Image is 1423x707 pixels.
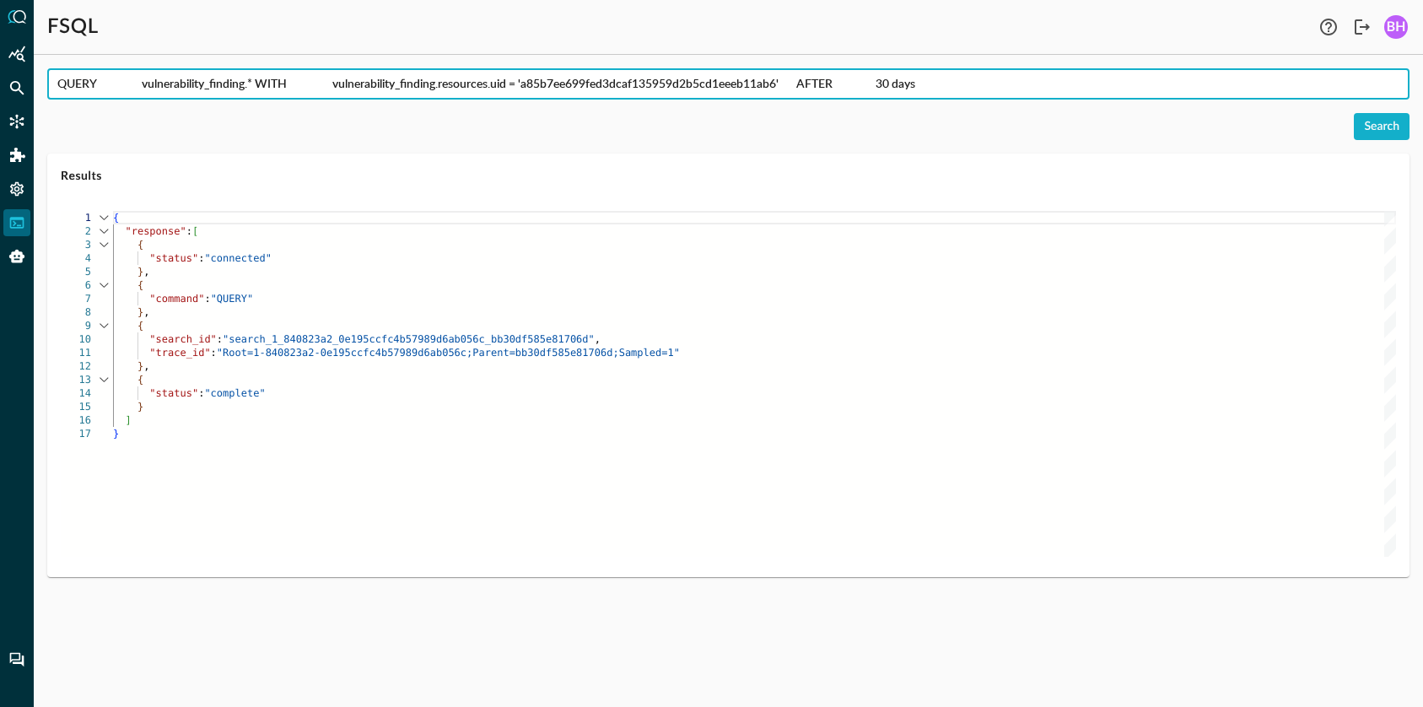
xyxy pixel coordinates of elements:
[204,252,271,264] span: "connected"
[61,251,91,265] div: 4
[3,209,30,236] div: FSQL
[595,333,601,345] span: ,
[217,347,521,359] span: "Root=1-840823a2-0e195ccfc4b57989d6ab056c;Parent=b
[211,293,254,305] span: "QUERY"
[61,292,91,305] div: 7
[137,239,143,251] span: {
[93,319,115,332] div: Click to collapse the range.
[192,225,198,237] span: [
[3,175,30,202] div: Settings
[93,238,115,251] div: Click to collapse the range.
[61,373,91,386] div: 13
[149,387,198,399] span: "status"
[93,278,115,292] div: Click to collapse the range.
[125,225,186,237] span: "response"
[125,414,131,426] span: ]
[93,373,115,386] div: Click to collapse the range.
[1315,13,1342,40] button: Help
[61,332,91,346] div: 10
[113,428,119,440] span: }
[3,243,30,270] div: Query Agent
[47,13,99,40] h1: FSQL
[61,346,91,359] div: 11
[1384,15,1408,39] div: BH
[61,305,91,319] div: 8
[57,68,1410,100] input: Enter FSQL Search
[1364,116,1399,138] div: Search
[61,224,91,238] div: 2
[61,278,91,292] div: 6
[61,359,91,373] div: 12
[137,374,143,386] span: {
[186,225,192,237] span: :
[204,387,265,399] span: "complete"
[61,427,91,440] div: 17
[521,347,680,359] span: b30df585e81706d;Sampled=1"
[137,306,143,318] span: }
[211,347,217,359] span: :
[149,293,204,305] span: "command"
[137,320,143,332] span: {
[143,360,149,372] span: ,
[4,142,31,169] div: Addons
[61,319,91,332] div: 9
[198,252,204,264] span: :
[93,224,115,238] div: Click to collapse the range.
[3,108,30,135] div: Connectors
[143,266,149,278] span: ,
[61,386,91,400] div: 14
[61,167,1396,184] span: Results
[149,347,210,359] span: "trace_id"
[137,360,143,372] span: }
[113,212,119,224] span: {
[198,387,204,399] span: :
[137,401,143,413] span: }
[61,211,91,224] div: 1
[149,252,198,264] span: "status"
[1349,13,1376,40] button: Logout
[137,266,143,278] span: }
[3,40,30,67] div: Summary Insights
[61,413,91,427] div: 16
[204,293,210,305] span: :
[3,74,30,101] div: Federated Search
[3,646,30,673] div: Chat
[93,211,115,224] div: Click to collapse the range.
[217,333,223,345] span: :
[61,400,91,413] div: 15
[1354,113,1410,140] button: Search
[143,306,149,318] span: ,
[149,333,216,345] span: "search_id"
[527,333,594,345] span: 585e81706d"
[61,265,91,278] div: 5
[137,279,143,291] span: {
[223,333,527,345] span: "search_1_840823a2_0e195ccfc4b57989d6ab056c_bb30df
[61,238,91,251] div: 3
